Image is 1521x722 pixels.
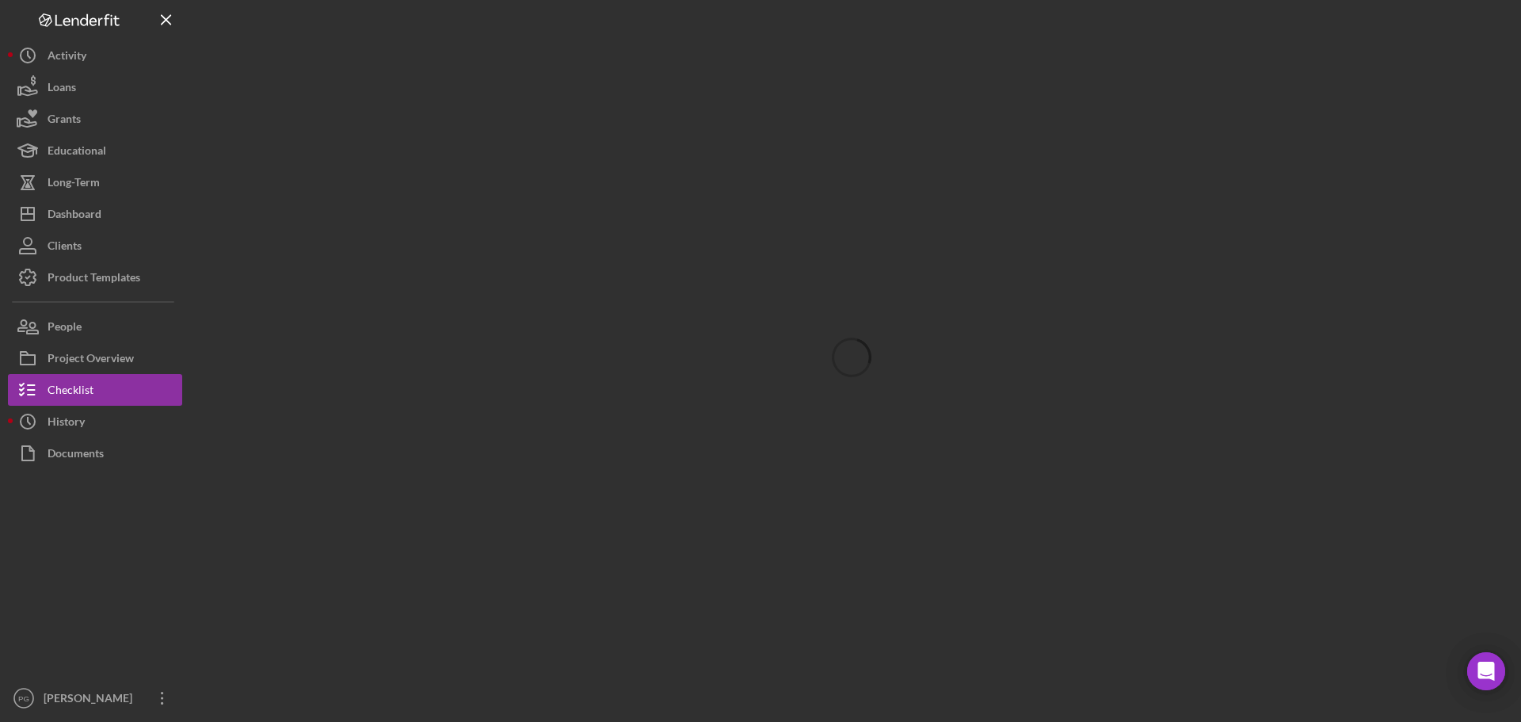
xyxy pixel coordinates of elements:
div: Activity [48,40,86,75]
div: People [48,311,82,346]
button: Clients [8,230,182,262]
div: [PERSON_NAME] [40,682,143,718]
div: Dashboard [48,198,101,234]
button: History [8,406,182,437]
button: Checklist [8,374,182,406]
div: Open Intercom Messenger [1467,652,1505,690]
button: PG[PERSON_NAME] [8,682,182,714]
div: Grants [48,103,81,139]
button: Dashboard [8,198,182,230]
div: Checklist [48,374,93,410]
button: Educational [8,135,182,166]
div: Educational [48,135,106,170]
div: Loans [48,71,76,107]
text: PG [18,694,29,703]
button: Long-Term [8,166,182,198]
div: Project Overview [48,342,134,378]
button: Project Overview [8,342,182,374]
div: Documents [48,437,104,473]
div: Clients [48,230,82,265]
button: People [8,311,182,342]
button: Loans [8,71,182,103]
button: Activity [8,40,182,71]
div: Product Templates [48,262,140,297]
button: Documents [8,437,182,469]
button: Product Templates [8,262,182,293]
div: Long-Term [48,166,100,202]
button: Grants [8,103,182,135]
div: History [48,406,85,441]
